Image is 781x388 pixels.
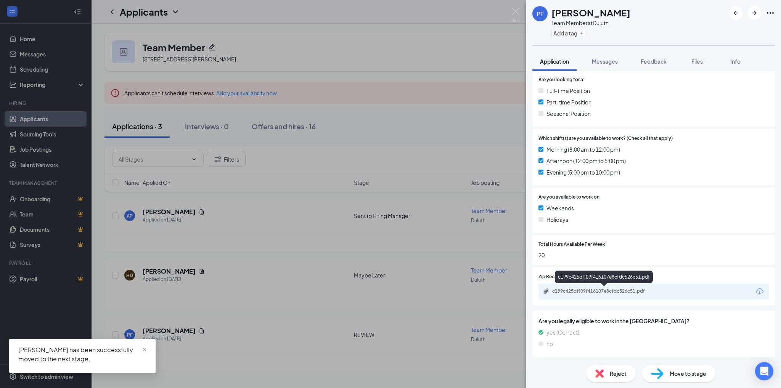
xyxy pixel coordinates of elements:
span: Are you legally eligible to work in the [GEOGRAPHIC_DATA]? [538,317,769,325]
svg: Paperclip [543,288,549,294]
span: Files [691,58,703,65]
span: Weekends [546,204,574,212]
svg: Ellipses [766,8,775,18]
span: Evening (5:00 pm to 10:00 pm) [546,168,620,176]
span: Total Hours Available Per Week [538,241,605,248]
svg: ArrowLeftNew [731,8,741,18]
span: Full-time Position [546,87,590,95]
span: Info [730,58,741,65]
button: ArrowLeftNew [729,6,743,20]
svg: ArrowRight [750,8,759,18]
span: Reject [610,369,627,378]
span: Application [540,58,569,65]
span: Messages [592,58,618,65]
div: c199c425dff09f416107e8cfdc526c51.pdf [552,288,659,294]
svg: Download [755,287,764,296]
span: Zip Recruiter Resume [538,273,584,281]
span: Which shift(s) are you available to work? (Check all that apply) [538,135,673,142]
span: Seasonal Position [546,109,591,118]
span: yes (Correct) [546,328,579,337]
span: 20 [538,251,769,259]
span: Holidays [546,215,568,224]
a: Paperclipc199c425dff09f416107e8cfdc526c51.pdf [543,288,667,295]
div: c199c425dff09f416107e8cfdc526c51.pdf [555,271,653,283]
span: Afternoon (12:00 pm to 5:00 pm) [546,157,626,165]
span: Move to stage [670,369,706,378]
span: Morning (8:00 am to 12:00 pm) [546,145,620,154]
svg: Plus [579,31,583,35]
div: PF [537,10,543,18]
span: Are you available to work on [538,194,599,201]
span: Feedback [641,58,667,65]
span: Part-time Position [546,98,591,106]
span: close [142,347,147,353]
div: Team Member at Duluth [551,19,630,27]
button: PlusAdd a tag [551,29,585,37]
span: no [546,340,553,348]
div: Open Intercom Messenger [755,362,773,380]
span: Are you looking for a: [538,76,585,83]
h1: [PERSON_NAME] [551,6,630,19]
button: ArrowRight [747,6,761,20]
div: [PERSON_NAME] has been successfully moved to the next stage. [18,345,146,364]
